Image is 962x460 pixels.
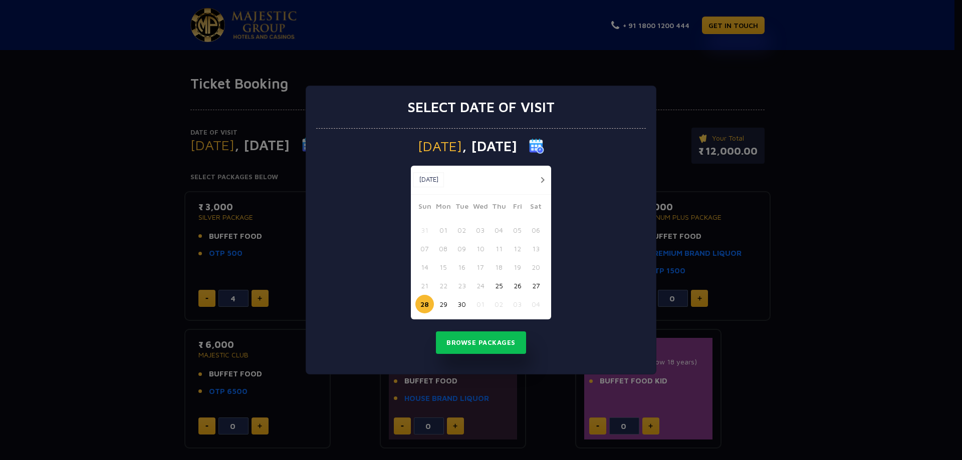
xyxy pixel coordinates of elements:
[452,295,471,313] button: 30
[527,239,545,258] button: 13
[452,258,471,276] button: 16
[415,276,434,295] button: 21
[415,295,434,313] button: 28
[490,276,508,295] button: 25
[508,221,527,239] button: 05
[434,201,452,215] span: Mon
[418,139,462,153] span: [DATE]
[434,276,452,295] button: 22
[508,295,527,313] button: 03
[527,295,545,313] button: 04
[452,239,471,258] button: 09
[452,276,471,295] button: 23
[471,276,490,295] button: 24
[490,239,508,258] button: 11
[452,201,471,215] span: Tue
[434,221,452,239] button: 01
[413,172,444,187] button: [DATE]
[436,331,526,354] button: Browse Packages
[490,295,508,313] button: 02
[434,239,452,258] button: 08
[508,276,527,295] button: 26
[490,201,508,215] span: Thu
[490,258,508,276] button: 18
[471,201,490,215] span: Wed
[471,221,490,239] button: 03
[415,258,434,276] button: 14
[415,239,434,258] button: 07
[490,221,508,239] button: 04
[452,221,471,239] button: 02
[434,295,452,313] button: 29
[471,295,490,313] button: 01
[508,201,527,215] span: Fri
[527,221,545,239] button: 06
[527,276,545,295] button: 27
[415,201,434,215] span: Sun
[471,239,490,258] button: 10
[529,139,544,154] img: calender icon
[434,258,452,276] button: 15
[527,201,545,215] span: Sat
[415,221,434,239] button: 31
[508,258,527,276] button: 19
[527,258,545,276] button: 20
[462,139,517,153] span: , [DATE]
[407,99,555,116] h3: Select date of visit
[508,239,527,258] button: 12
[471,258,490,276] button: 17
